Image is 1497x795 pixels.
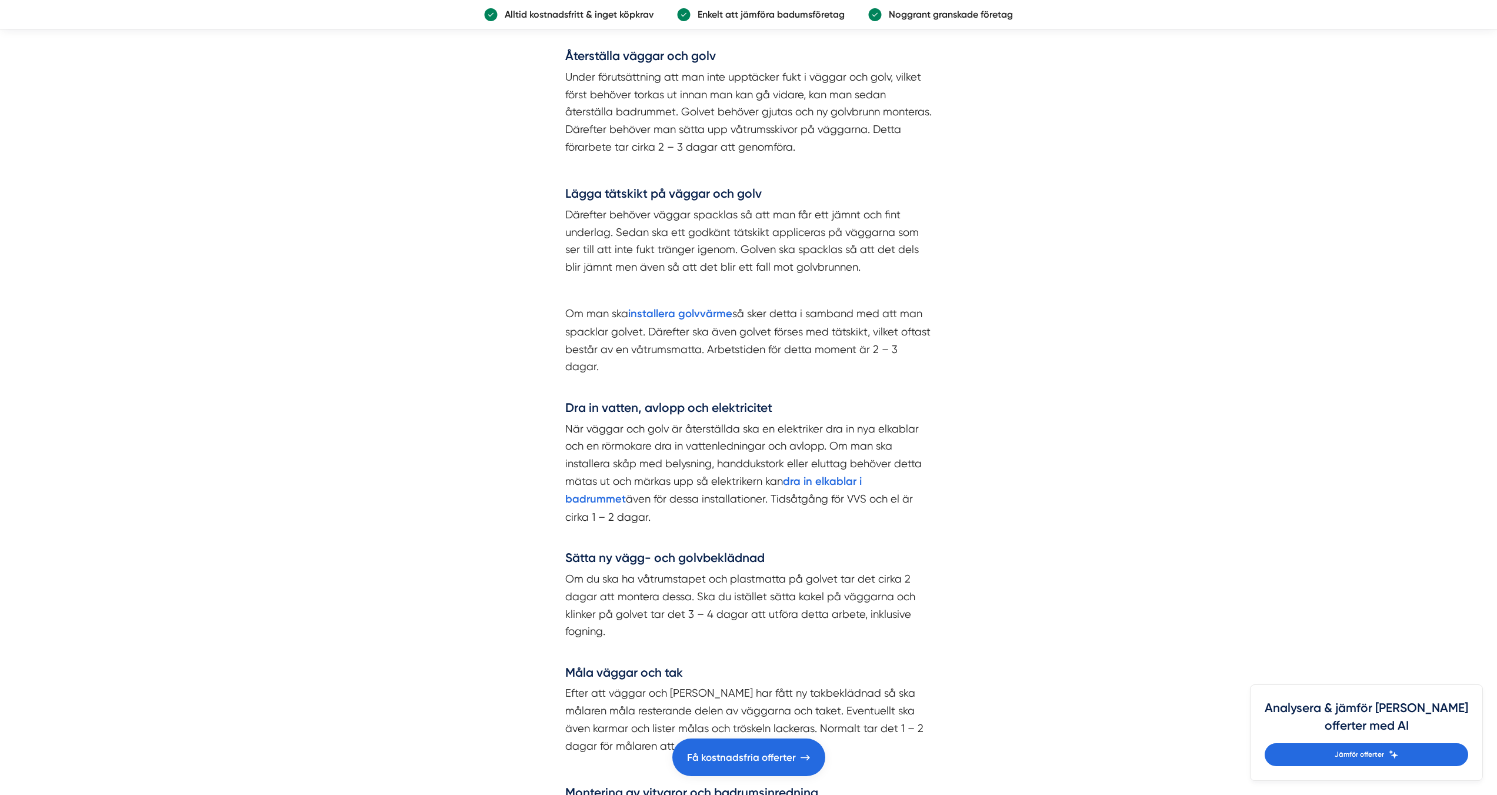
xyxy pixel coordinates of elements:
p: Därefter behöver väggar spacklas så att man får ett jämnt och fint underlag. Sedan ska ett godkän... [565,206,932,276]
h4: Återställa väggar och golv [565,47,932,68]
p: Efter att väggar och [PERSON_NAME] har fått ny takbeklädnad så ska målaren måla resterande delen ... [565,684,932,754]
span: Få kostnadsfria offerter [687,750,796,766]
p: Under förutsättning att man inte upptäcker fukt i väggar och golv, vilket först behöver torkas ut... [565,68,932,155]
h4: Analysera & jämför [PERSON_NAME] offerter med AI [1265,699,1468,743]
p: När väggar och golv är återställda ska en elektriker dra in nya elkablar och en rörmokare dra in ... [565,420,932,544]
a: installera golvvärme [628,307,732,320]
p: Om du ska ha våtrumstapet och plastmatta på golvet tar det cirka 2 dagar att montera dessa. Ska d... [565,570,932,657]
strong: installera golvvärme [628,307,732,320]
p: Enkelt att jämföra badumsföretag [691,7,845,22]
p: Om man ska så sker detta i samband med att man spacklar golvet. Därefter ska även golvet förses m... [565,305,932,392]
h4: Dra in vatten, avlopp och elektricitet [565,399,932,420]
p: Alltid kostnadsfritt & inget köpkrav [498,7,654,22]
a: Få kostnadsfria offerter [672,739,825,776]
h4: Sätta ny vägg- och golvbeklädnad [565,549,932,570]
span: Jämför offerter [1335,749,1384,760]
p: Noggrant granskade företag [882,7,1013,22]
h4: Måla väggar och tak [565,664,932,685]
h4: Lägga tätskikt på väggar och golv [565,185,932,206]
a: dra in elkablar i badrummet [565,475,862,505]
a: Jämför offerter [1265,743,1468,766]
